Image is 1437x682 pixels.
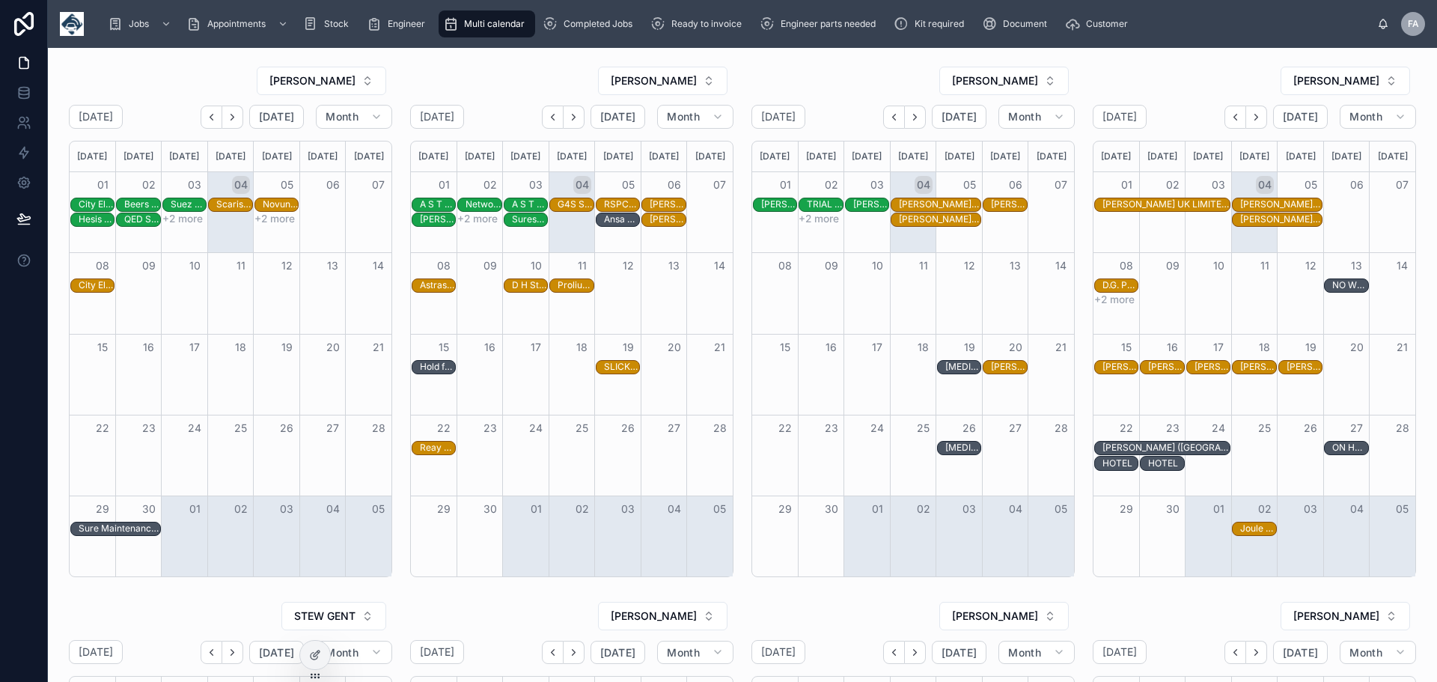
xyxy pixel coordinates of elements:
button: 17 [1209,338,1227,356]
button: 28 [1052,419,1070,437]
button: 05 [1052,500,1070,518]
button: 07 [711,176,729,194]
div: Month View [410,141,733,577]
span: [PERSON_NAME] [269,73,356,88]
button: 01 [527,500,545,518]
div: [DATE] [597,141,638,171]
div: [DATE] [1326,141,1367,171]
button: 04 [915,176,933,194]
button: 05 [370,500,388,518]
span: Month [1008,646,1041,660]
div: [DATE] [413,141,454,171]
div: Robert Walker (Haulage) Ltd - 00323809 - TIMED 8AM - 3X Repair - STOCKPORT - SK6 1RS [650,198,685,211]
button: 06 [665,176,683,194]
button: 12 [278,257,296,275]
a: Stock [299,10,359,37]
button: [DATE] [591,641,645,665]
button: 04 [324,500,342,518]
div: [DATE] [1188,141,1229,171]
button: Select Button [257,67,386,95]
button: 19 [960,338,978,356]
button: Month [316,105,392,129]
div: [DATE] [801,141,842,171]
button: 01 [1209,500,1227,518]
div: A S T Express Limited - 00323372 - 8AM TIMED ARRIVAL - 1 X DEINSTALL LEAVE SIDE CAMS - MANCHESTER... [512,198,547,211]
a: Jobs [103,10,179,37]
span: Engineer [388,18,425,30]
div: Beers Timber and Building Supplies Ltd - 00324258 - 1x deinstall - 1x reinstall - TIMED 8AM - Dee... [124,198,159,211]
h2: [DATE] [761,109,796,124]
button: 12 [1302,257,1319,275]
div: Suez Recycling & Recovery UK Ltd - [PHONE_NUMBER] - 1 X SERVICE CALL - TIMED 8AM - [PERSON_NAME] ... [171,198,206,210]
button: 23 [140,419,158,437]
button: 26 [619,419,637,437]
span: Month [1349,110,1382,124]
button: 17 [527,338,545,356]
div: Scarisbrick Hall Limited - 00323512 - 2 x de/re - 8AM timed - L40 9RQ [216,198,251,211]
button: 16 [481,338,499,356]
span: Appointments [207,18,266,30]
button: Next [1246,106,1267,129]
button: 04 [232,176,250,194]
button: 23 [481,419,499,437]
span: Month [326,646,359,660]
button: 04 [1007,500,1025,518]
button: 24 [868,419,886,437]
button: 03 [1209,176,1227,194]
span: [DATE] [1283,646,1318,660]
button: 28 [711,419,729,437]
button: Month [998,641,1075,665]
button: 01 [776,176,794,194]
a: Customer [1061,10,1138,37]
button: 13 [324,257,342,275]
button: Select Button [1281,67,1410,95]
button: 02 [232,500,250,518]
button: 10 [527,257,545,275]
div: Amey - 00324100 - TRIAL - TN360 - 4 x VT101 /tacho/canclik/digidl/led/buzzer & VTM1N + 2 x VT101/... [1240,198,1322,211]
button: 07 [1052,176,1070,194]
a: Engineer [362,10,436,37]
span: [PERSON_NAME] [611,73,697,88]
button: 03 [619,500,637,518]
span: Month [1008,110,1041,124]
span: Jobs [129,18,149,30]
button: Month [657,641,733,665]
button: Next [905,106,926,129]
button: 09 [1164,257,1182,275]
button: 09 [140,257,158,275]
h2: [DATE] [1102,109,1137,124]
div: A S T Express Limited - 00323372 -8AM TIMED ARRIVAL - 1 X DEINSTALL LEAVE SIDE CAMERAS - MANCHEST... [420,198,455,211]
div: G4S Secure Solutions (UK) Ltd - 00324385 - TIMED 8;30AM- 3 X SERVICE CALLS - LEEDS- LS10 3DQ [558,198,593,211]
button: 20 [324,338,342,356]
button: Month [316,641,392,665]
button: Select Button [598,67,727,95]
button: 26 [278,419,296,437]
button: 24 [186,419,204,437]
span: [PERSON_NAME] [1293,609,1379,624]
div: [DATE] [118,141,159,171]
button: 05 [1394,500,1412,518]
button: 29 [435,500,453,518]
div: AMEY UK LIMITED - 00324098 - 8am - TRIAL X 10 - S2 3GE [1102,198,1230,211]
button: 25 [573,419,591,437]
button: 08 [435,257,453,275]
button: 03 [527,176,545,194]
button: [DATE] [932,105,986,129]
button: Back [883,641,905,664]
button: 23 [823,419,840,437]
span: Kit required [915,18,964,30]
button: 27 [1007,419,1025,437]
button: 03 [868,176,886,194]
button: 19 [619,338,637,356]
div: G4S Secure Solutions (UK) Ltd - 00324385 - TIMED 8;30AM- 3 X SERVICE CALLS - [GEOGRAPHIC_DATA]- L... [558,198,593,210]
button: 27 [665,419,683,437]
button: Month [657,105,733,129]
div: AMEY UK LIMITED - 00324095 - TRIAL - 8AM - S70 5TT [761,198,796,211]
div: [DATE] [164,141,205,171]
button: 01 [1117,176,1135,194]
button: 05 [711,500,729,518]
button: 08 [1117,257,1135,275]
span: Month [667,646,700,660]
button: Select Button [281,602,386,630]
span: [PERSON_NAME] [952,609,1038,624]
